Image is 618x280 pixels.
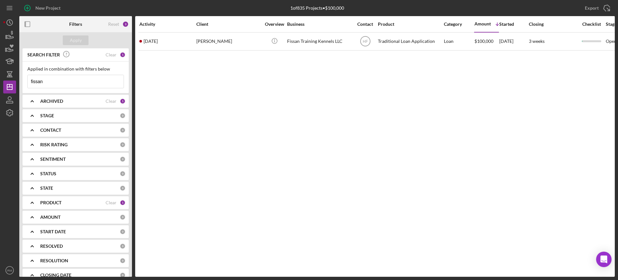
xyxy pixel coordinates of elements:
[40,128,61,133] b: CONTACT
[596,252,612,267] div: Open Intercom Messenger
[106,200,117,205] div: Clear
[106,99,117,104] div: Clear
[122,21,129,27] div: 3
[120,171,126,177] div: 0
[120,98,126,104] div: 1
[585,2,599,14] div: Export
[529,22,577,27] div: Closing
[40,215,61,220] b: AMOUNT
[40,244,63,249] b: RESOLVED
[40,229,66,234] b: START DATE
[19,2,67,14] button: New Project
[578,2,615,14] button: Export
[120,185,126,191] div: 0
[353,22,377,27] div: Contact
[3,264,16,277] button: RM
[290,5,344,11] div: 1 of 835 Projects • $100,000
[108,22,119,27] div: Reset
[120,258,126,264] div: 0
[40,171,56,176] b: STATUS
[262,22,286,27] div: Overview
[69,22,82,27] b: Filters
[120,142,126,148] div: 0
[120,272,126,278] div: 0
[120,200,126,206] div: 1
[378,22,442,27] div: Product
[499,33,528,50] div: [DATE]
[40,113,54,118] b: STAGE
[27,66,124,72] div: Applied in combination with filters below
[444,22,474,27] div: Category
[40,258,68,263] b: RESOLUTION
[287,33,351,50] div: Fissan Training Kennels LLC
[63,35,89,45] button: Apply
[196,33,261,50] div: [PERSON_NAME]
[40,157,66,162] b: SENTIMENT
[70,35,82,45] div: Apply
[27,52,60,57] b: SEARCH FILTER
[40,99,63,104] b: ARCHIVED
[120,127,126,133] div: 0
[35,2,61,14] div: New Project
[106,52,117,57] div: Clear
[474,21,491,26] div: Amount
[144,39,158,44] time: 2025-07-23 17:01
[578,22,605,27] div: Checklist
[474,33,499,50] div: $100,000
[196,22,261,27] div: Client
[120,156,126,162] div: 0
[40,142,68,147] b: RISK RATING
[139,22,196,27] div: Activity
[7,269,12,272] text: RM
[40,186,53,191] b: STATE
[529,38,545,44] time: 3 weeks
[378,33,442,50] div: Traditional Loan Application
[40,273,71,278] b: CLOSING DATE
[120,113,126,119] div: 0
[363,39,368,44] text: HF
[120,214,126,220] div: 0
[120,52,126,58] div: 1
[120,243,126,249] div: 0
[287,22,351,27] div: Business
[499,22,528,27] div: Started
[444,33,474,50] div: Loan
[40,200,61,205] b: PRODUCT
[120,229,126,235] div: 0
